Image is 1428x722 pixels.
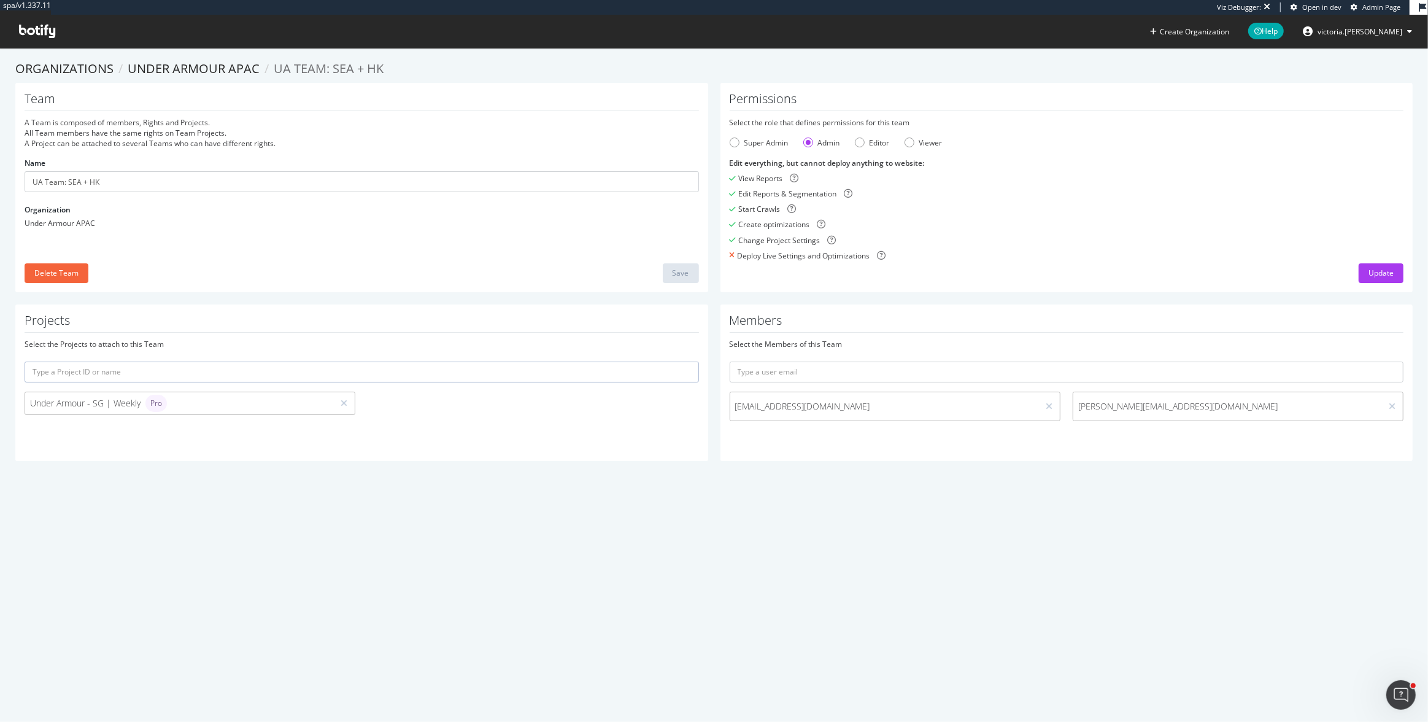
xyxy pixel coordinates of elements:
div: Admin [803,138,840,148]
div: Save [673,268,689,278]
label: Organization [25,204,71,215]
input: Type a user email [730,362,1404,382]
div: Update [1368,268,1394,278]
input: Type a Project ID or name [25,362,699,382]
div: Select the Projects to attach to this Team [25,339,699,349]
span: Help [1248,23,1284,39]
span: [PERSON_NAME][EMAIL_ADDRESS][DOMAIN_NAME] [1078,400,1376,413]
div: Under Armour APAC [25,218,699,228]
span: Open in dev [1302,2,1341,12]
div: Start Crawls [739,204,781,214]
span: victoria.wong [1318,26,1402,37]
a: Organizations [15,60,114,77]
a: Open in dev [1291,2,1341,12]
div: Editor [855,138,890,148]
ol: breadcrumbs [15,60,1413,78]
span: Pro [150,400,162,407]
iframe: Intercom live chat [1386,680,1416,710]
div: Under Armour - SG | Weekly [30,395,328,412]
button: Create Organization [1149,26,1230,37]
h1: Permissions [730,92,1404,111]
div: Create optimizations [739,219,810,230]
div: Edit Reports & Segmentation [739,188,837,199]
button: victoria.[PERSON_NAME] [1293,21,1422,41]
a: Admin Page [1351,2,1400,12]
div: Editor [870,138,890,148]
div: Select the Members of this Team [730,339,1404,349]
h1: Team [25,92,699,111]
span: [EMAIL_ADDRESS][DOMAIN_NAME] [735,400,1033,413]
div: Viz Debugger: [1217,2,1261,12]
button: Update [1359,263,1403,283]
label: Name [25,158,45,168]
a: Under Armour APAC [128,60,260,77]
div: Select the role that defines permissions for this team [730,117,1404,128]
div: brand label [145,395,167,412]
div: Super Admin [730,138,789,148]
div: Change Project Settings [739,235,820,246]
input: Name [25,171,699,192]
div: Deploy Live Settings and Optimizations [738,250,870,261]
div: Super Admin [744,138,789,148]
div: Edit everything, but cannot deploy anything to website : [730,158,1404,168]
div: Delete Team [34,268,79,278]
div: Admin [818,138,840,148]
div: A Team is composed of members, Rights and Projects. All Team members have the same rights on Team... [25,117,699,149]
h1: Projects [25,314,699,333]
div: Viewer [905,138,943,148]
div: View Reports [739,173,783,184]
span: UA Team: SEA + HK [274,60,384,77]
span: Admin Page [1362,2,1400,12]
button: Save [663,263,699,283]
div: Viewer [919,138,943,148]
h1: Members [730,314,1404,333]
button: Delete Team [25,263,88,283]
